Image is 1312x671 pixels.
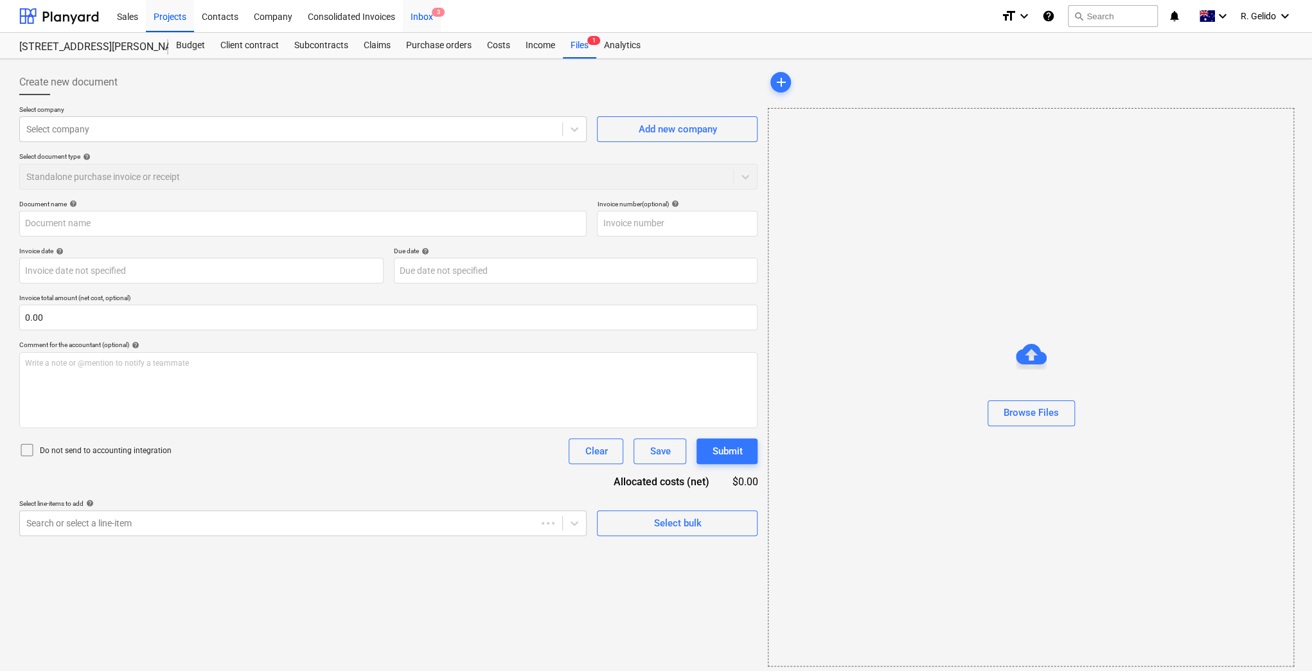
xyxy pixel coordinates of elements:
button: Browse Files [988,400,1075,426]
div: Select bulk [653,515,701,532]
div: Comment for the accountant (optional) [19,341,758,349]
a: Costs [479,33,518,58]
a: Income [518,33,563,58]
i: keyboard_arrow_down [1277,8,1293,24]
span: search [1074,11,1084,21]
a: Purchase orders [398,33,479,58]
span: add [773,75,788,90]
a: Claims [356,33,398,58]
button: Save [634,438,686,464]
button: Search [1068,5,1158,27]
div: Due date [394,247,758,255]
div: Add new company [638,121,716,138]
input: Document name [19,211,587,237]
div: $0.00 [730,474,758,489]
div: Invoice date [19,247,384,255]
p: Select company [19,105,587,116]
div: Clear [585,443,607,460]
span: help [129,341,139,349]
a: Analytics [596,33,648,58]
iframe: Chat Widget [1024,154,1312,671]
i: notifications [1168,8,1181,24]
div: Save [650,443,670,460]
div: Select line-items to add [19,499,587,508]
div: Select document type [19,152,758,161]
span: 1 [587,36,600,45]
div: Allocated costs (net) [590,474,729,489]
a: Subcontracts [287,33,356,58]
span: help [53,247,64,255]
span: help [668,200,678,208]
div: Browse Files [1004,404,1059,421]
a: Client contract [213,33,287,58]
p: Do not send to accounting integration [40,445,172,456]
input: Invoice total amount (net cost, optional) [19,305,758,330]
div: [STREET_ADDRESS][PERSON_NAME] [19,40,153,54]
span: help [419,247,429,255]
div: Document name [19,200,587,208]
span: R. Gelido [1241,11,1276,21]
p: Invoice total amount (net cost, optional) [19,294,758,305]
input: Due date not specified [394,258,758,283]
input: Invoice date not specified [19,258,384,283]
a: Budget [168,33,213,58]
button: Submit [696,438,758,464]
div: Files [563,33,596,58]
div: Browse Files [768,108,1294,667]
div: Submit [712,443,742,460]
i: keyboard_arrow_down [1016,8,1032,24]
span: help [67,200,77,208]
button: Add new company [597,116,758,142]
i: Knowledge base [1042,8,1055,24]
button: Select bulk [597,510,758,536]
i: keyboard_arrow_down [1215,8,1230,24]
span: Create new document [19,75,118,90]
a: Files1 [563,33,596,58]
span: 3 [432,8,445,17]
div: Invoice number (optional) [597,200,758,208]
button: Clear [569,438,623,464]
span: help [80,153,91,161]
input: Invoice number [597,211,758,237]
span: help [84,499,94,507]
i: format_size [1001,8,1016,24]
